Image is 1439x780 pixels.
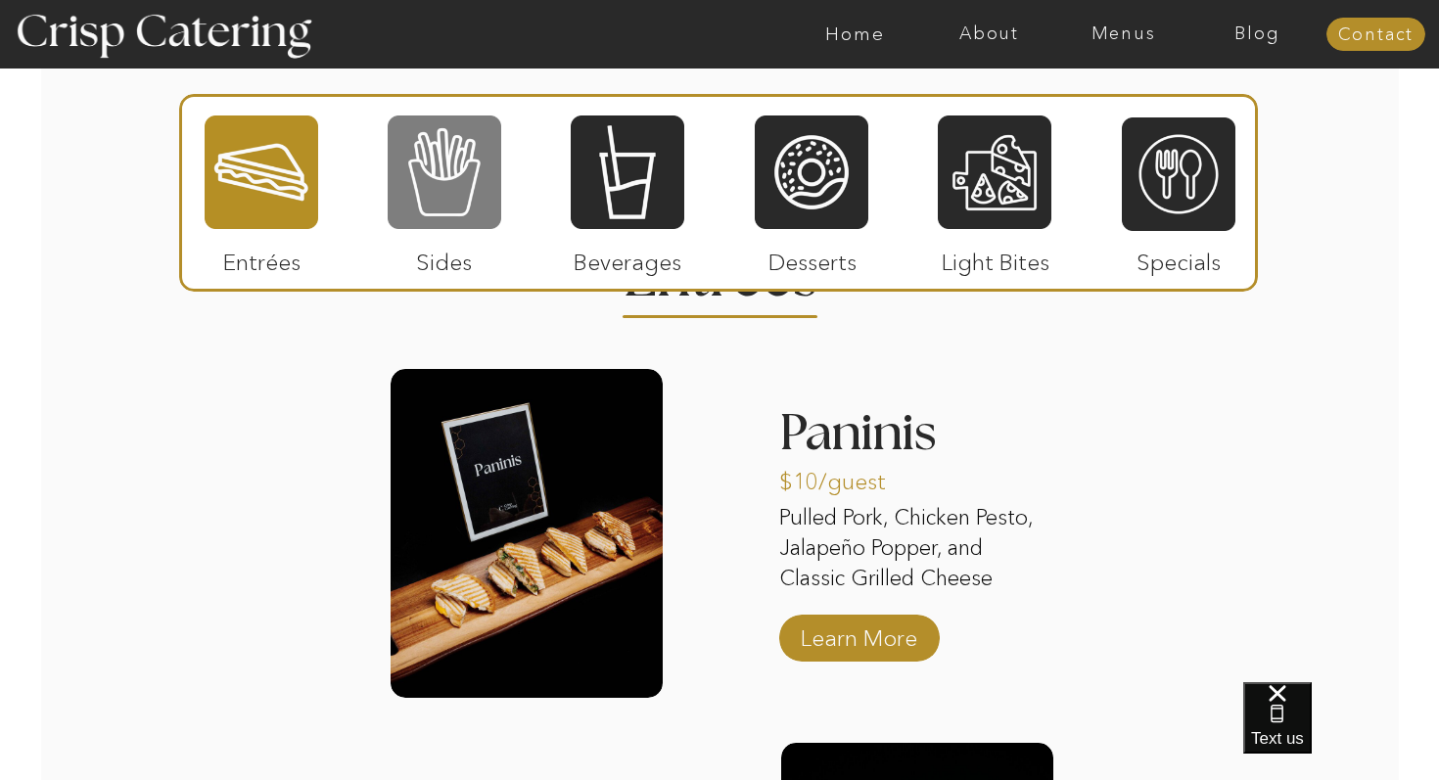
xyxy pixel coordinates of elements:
[779,448,909,505] p: $10/guest
[779,408,1051,471] h3: Paninis
[1056,24,1190,44] a: Menus
[197,229,327,286] p: Entrées
[747,229,877,286] p: Desserts
[1190,24,1324,44] a: Blog
[562,229,692,286] p: Beverages
[379,229,509,286] p: Sides
[788,24,922,44] a: Home
[779,503,1051,597] p: Pulled Pork, Chicken Pesto, Jalapeño Popper, and Classic Grilled Cheese
[1243,682,1439,780] iframe: podium webchat widget bubble
[1326,25,1425,45] a: Contact
[922,24,1056,44] a: About
[930,229,1060,286] p: Light Bites
[794,605,924,662] a: Learn More
[1113,229,1243,286] p: Specials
